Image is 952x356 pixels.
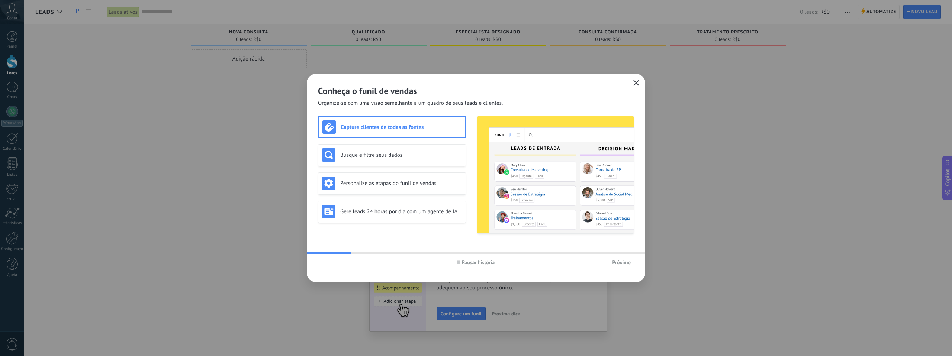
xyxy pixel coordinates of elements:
[612,260,631,265] span: Próximo
[454,257,498,268] button: Pausar história
[340,152,462,159] h3: Busque e filtre seus dados
[340,208,462,215] h3: Gere leads 24 horas por dia com um agente de IA
[318,85,634,97] h2: Conheça o funil de vendas
[462,260,495,265] span: Pausar história
[341,124,461,131] h3: Capture clientes de todas as fontes
[318,100,503,107] span: Organize-se com uma visão semelhante a um quadro de seus leads e clientes.
[609,257,634,268] button: Próximo
[340,180,462,187] h3: Personalize as etapas do funil de vendas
